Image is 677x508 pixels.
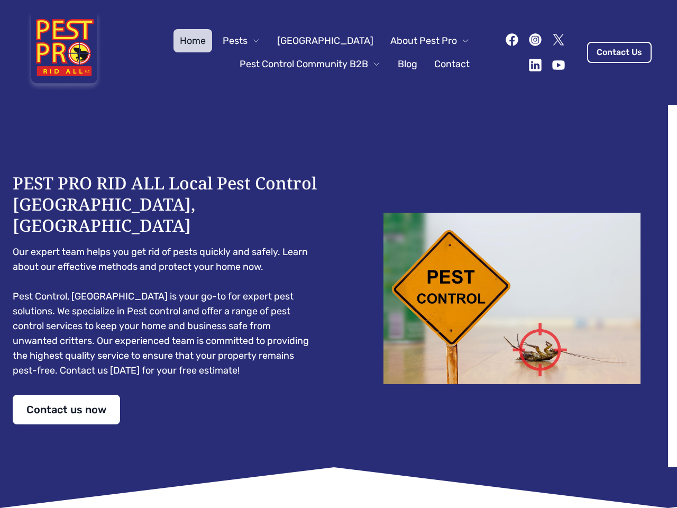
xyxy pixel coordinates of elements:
a: Blog [391,52,424,76]
button: About Pest Pro [384,29,476,52]
a: Contact us now [13,395,120,424]
button: Pest Control Community B2B [233,52,387,76]
img: Dead cockroach on floor with caution sign pest control [360,213,664,384]
a: Home [173,29,212,52]
a: Contact Us [587,42,652,63]
pre: Our expert team helps you get rid of pests quickly and safely. Learn about our effective methods ... [13,244,317,378]
span: Pests [223,33,248,48]
h1: PEST PRO RID ALL Local Pest Control [GEOGRAPHIC_DATA], [GEOGRAPHIC_DATA] [13,173,317,236]
img: Pest Pro Rid All [25,13,103,92]
span: About Pest Pro [390,33,457,48]
span: Pest Control Community B2B [240,57,368,71]
a: [GEOGRAPHIC_DATA] [271,29,380,52]
button: Pests [216,29,267,52]
a: Contact [428,52,476,76]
